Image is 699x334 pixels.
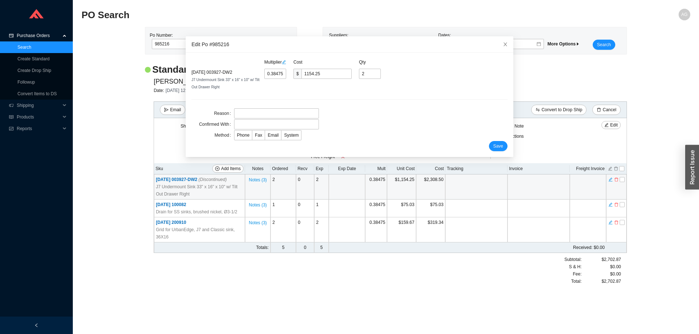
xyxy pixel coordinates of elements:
span: Edit [610,121,618,129]
span: Add Items [221,165,241,172]
td: 1 [314,200,329,217]
span: [DATE] 003927-DW2 [156,177,227,182]
div: Cost [293,59,359,66]
span: left [34,323,39,327]
span: Date: [154,88,166,93]
button: delete [614,219,619,224]
th: Unit Cost [387,163,416,174]
span: Ship To [181,124,195,129]
td: $75.03 [416,200,445,217]
button: plus-circleAdd Items [212,165,244,173]
i: (Discontinued) [198,177,226,182]
h2: PO Search [82,9,538,21]
span: More Options [548,41,580,47]
label: Method [214,130,234,140]
th: Recv [296,163,314,174]
button: edit [608,201,613,206]
span: Totals: [256,245,269,250]
span: [DATE] 12:32pm [166,88,198,93]
button: Search [593,40,615,50]
span: fund [9,126,14,131]
button: edit [608,219,613,224]
span: Fax [255,133,262,138]
td: $0.00 [365,242,606,253]
th: Exp [314,163,329,174]
div: $0.00 [582,263,621,270]
td: 0.38475 [365,174,387,200]
span: edit [604,123,609,128]
div: Qty [359,59,414,66]
button: swapConvert to Drop Ship [531,105,587,115]
span: Notes ( 3 ) [249,201,266,209]
button: delete [614,201,619,206]
div: Po Number: [150,32,257,50]
button: Notes (3) [248,176,267,181]
label: Reason [214,108,234,118]
button: Save [489,141,508,151]
span: Total: [571,278,582,285]
a: Create Standard [17,56,50,61]
span: Search [597,41,611,48]
button: edit [608,176,613,181]
span: plus-circle [215,166,220,172]
button: deleteCancel [592,105,620,115]
div: Dates: [437,32,546,50]
span: $ [293,69,301,79]
input: To [493,40,536,48]
span: Email [170,106,181,113]
th: Cost [416,163,445,174]
span: edit [608,177,613,182]
td: 2 [270,174,296,200]
span: swap [536,108,540,113]
span: edit [282,60,286,64]
span: J7 Undermount Sink 33" x 16" x 10" w/ Tilt Out Drawer Right [156,183,243,198]
a: Search [17,45,31,50]
td: 2 [270,217,296,242]
th: Mult [365,163,387,174]
span: [DATE] 003927-DW2 [191,70,232,75]
span: close [503,42,508,47]
span: [PERSON_NAME] [154,76,208,87]
td: $2,308.50 [416,174,445,200]
span: Cancel [603,106,616,113]
th: Ordered [270,163,296,174]
span: Purchase Orders [17,30,60,41]
div: Suppliers: [327,32,437,50]
span: Save [493,142,503,150]
td: 5 [270,242,296,253]
div: Sku [155,165,244,173]
button: delete [614,176,619,181]
th: Freight Invoice [570,163,606,174]
td: 0.38475 [365,200,387,217]
td: 2 [314,174,329,200]
th: Tracking [445,163,508,174]
th: Invoice [508,163,570,174]
span: AG [681,9,687,20]
button: Notes (3) [248,219,267,224]
td: $1,154.25 [387,174,416,200]
div: $2,702.87 [582,278,621,285]
button: delete [613,165,619,170]
td: $159.67 [387,217,416,242]
div: Edit Po #985216 [191,40,508,48]
span: Products [17,111,60,123]
h2: Standard PO # 985216 [152,63,246,76]
span: System [284,133,299,138]
span: Notes ( 3 ) [249,176,266,184]
div: $2,702.87 [582,256,621,263]
span: edit [608,202,613,207]
span: Reports [17,123,60,134]
span: credit-card [9,33,14,38]
span: Notes ( 3 ) [249,219,266,226]
a: Create Drop Ship [17,68,51,73]
td: $319.34 [416,217,445,242]
span: caret-right [576,42,580,46]
span: [DATE] 100082 [156,202,186,207]
span: Email [268,133,279,138]
span: delete [614,202,619,207]
td: 0 [296,217,314,242]
span: Received: [573,245,592,250]
span: delete [614,220,619,225]
span: read [9,115,14,119]
td: 5 [314,242,329,253]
